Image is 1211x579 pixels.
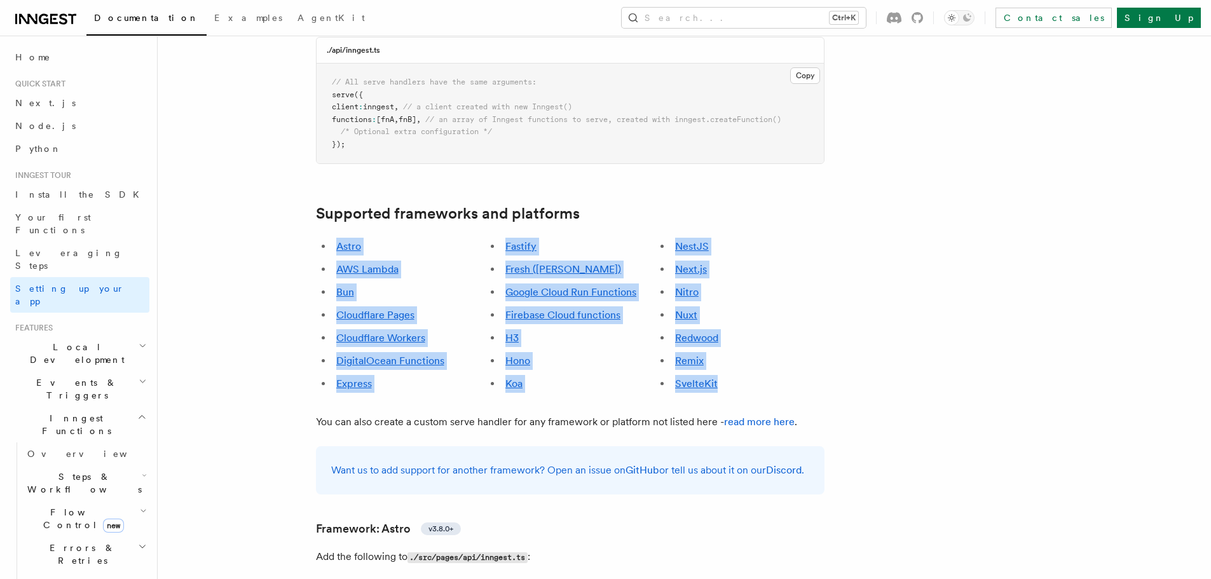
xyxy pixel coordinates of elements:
[22,442,149,465] a: Overview
[724,416,795,428] a: read more here
[766,464,802,476] a: Discord
[10,114,149,137] a: Node.js
[425,115,781,124] span: // an array of Inngest functions to serve, created with inngest.createFunction()
[10,46,149,69] a: Home
[103,519,124,533] span: new
[316,413,824,431] p: You can also create a custom serve handler for any framework or platform not listed here - .
[10,407,149,442] button: Inngest Functions
[10,323,53,333] span: Features
[505,309,620,321] a: Firebase Cloud functions
[331,461,809,479] p: Want us to add support for another framework? Open an issue on or tell us about it on our .
[790,67,820,84] button: Copy
[22,470,142,496] span: Steps & Workflows
[27,449,158,459] span: Overview
[407,552,528,563] code: ./src/pages/api/inngest.ts
[22,465,149,501] button: Steps & Workflows
[10,412,137,437] span: Inngest Functions
[15,212,91,235] span: Your first Functions
[15,283,125,306] span: Setting up your app
[622,8,866,28] button: Search...Ctrl+K
[995,8,1112,28] a: Contact sales
[505,240,537,252] a: Fastify
[403,102,572,111] span: // a client created with new Inngest()
[10,376,139,402] span: Events & Triggers
[332,115,372,124] span: functions
[399,115,416,124] span: fnB]
[15,121,76,131] span: Node.js
[428,524,453,534] span: v3.8.0+
[505,332,519,344] a: H3
[22,501,149,536] button: Flow Controlnew
[22,536,149,572] button: Errors & Retries
[332,102,359,111] span: client
[10,183,149,206] a: Install the SDK
[332,90,354,99] span: serve
[10,79,65,89] span: Quick start
[359,102,363,111] span: :
[10,242,149,277] a: Leveraging Steps
[675,286,699,298] a: Nitro
[10,170,71,181] span: Inngest tour
[10,341,139,366] span: Local Development
[336,263,399,275] a: AWS Lambda
[207,4,290,34] a: Examples
[336,286,354,298] a: Bun
[336,355,444,367] a: DigitalOcean Functions
[10,336,149,371] button: Local Development
[86,4,207,36] a: Documentation
[363,102,394,111] span: inngest
[505,263,621,275] a: Fresh ([PERSON_NAME])
[505,286,636,298] a: Google Cloud Run Functions
[15,248,123,271] span: Leveraging Steps
[94,13,199,23] span: Documentation
[336,378,372,390] a: Express
[675,263,707,275] a: Next.js
[675,378,718,390] a: SvelteKit
[416,115,421,124] span: ,
[332,140,345,149] span: });
[675,355,704,367] a: Remix
[10,206,149,242] a: Your first Functions
[332,78,537,86] span: // All serve handlers have the same arguments:
[675,332,718,344] a: Redwood
[15,144,62,154] span: Python
[15,189,147,200] span: Install the SDK
[22,506,140,531] span: Flow Control
[944,10,975,25] button: Toggle dark mode
[354,90,363,99] span: ({
[316,205,580,222] a: Supported frameworks and platforms
[336,309,414,321] a: Cloudflare Pages
[341,127,492,136] span: /* Optional extra configuration */
[10,92,149,114] a: Next.js
[316,520,461,538] a: Framework: Astrov3.8.0+
[394,102,399,111] span: ,
[830,11,858,24] kbd: Ctrl+K
[376,115,394,124] span: [fnA
[1117,8,1201,28] a: Sign Up
[290,4,373,34] a: AgentKit
[505,378,523,390] a: Koa
[505,355,530,367] a: Hono
[327,45,380,55] h3: ./api/inngest.ts
[675,240,709,252] a: NestJS
[15,98,76,108] span: Next.js
[10,137,149,160] a: Python
[626,464,659,476] a: GitHub
[372,115,376,124] span: :
[15,51,51,64] span: Home
[10,277,149,313] a: Setting up your app
[336,240,361,252] a: Astro
[298,13,365,23] span: AgentKit
[316,548,824,566] p: Add the following to :
[214,13,282,23] span: Examples
[336,332,425,344] a: Cloudflare Workers
[22,542,138,567] span: Errors & Retries
[675,309,697,321] a: Nuxt
[394,115,399,124] span: ,
[10,371,149,407] button: Events & Triggers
